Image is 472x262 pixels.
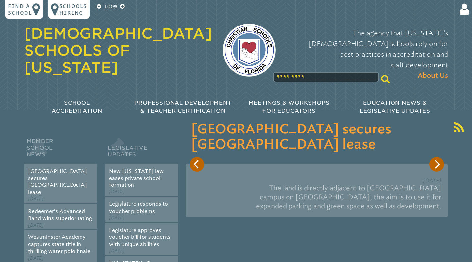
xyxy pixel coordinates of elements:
[103,3,119,11] p: 100%
[192,181,441,213] p: The land is directly adjacent to [GEOGRAPHIC_DATA] campus on [GEOGRAPHIC_DATA]; the aim is to use...
[59,3,87,16] p: Schools Hiring
[286,28,448,81] p: The agency that [US_STATE]’s [DEMOGRAPHIC_DATA] schools rely on for best practices in accreditati...
[109,168,164,188] a: New [US_STATE] law eases private school formation
[429,157,444,172] button: Next
[109,248,125,254] span: [DATE]
[360,100,430,114] span: Education News & Legislative Updates
[134,100,231,114] span: Professional Development & Teacher Certification
[418,70,448,81] span: About Us
[52,100,102,114] span: School Accreditation
[109,215,125,221] span: [DATE]
[223,24,276,77] img: csf-logo-web-colors.png
[105,136,178,164] h2: Legislative Updates
[423,177,441,183] span: [DATE]
[190,157,204,172] button: Previous
[191,122,443,152] h3: [GEOGRAPHIC_DATA] secures [GEOGRAPHIC_DATA] lease
[28,255,44,261] span: [DATE]
[249,100,330,114] span: Meetings & Workshops for Educators
[8,3,32,16] p: Find a school
[109,201,168,214] a: Legislature responds to voucher problems
[28,196,44,202] span: [DATE]
[109,227,171,247] a: Legislature approves voucher bill for students with unique abilities
[28,208,92,221] a: Redeemer’s Advanced Band wins superior rating
[24,136,97,164] h2: Member School News
[109,189,125,195] span: [DATE]
[28,222,44,228] span: [DATE]
[28,234,90,254] a: Westminster Academy captures state title in thrilling water polo finale
[24,25,212,76] a: [DEMOGRAPHIC_DATA] Schools of [US_STATE]
[28,168,87,195] a: [GEOGRAPHIC_DATA] secures [GEOGRAPHIC_DATA] lease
